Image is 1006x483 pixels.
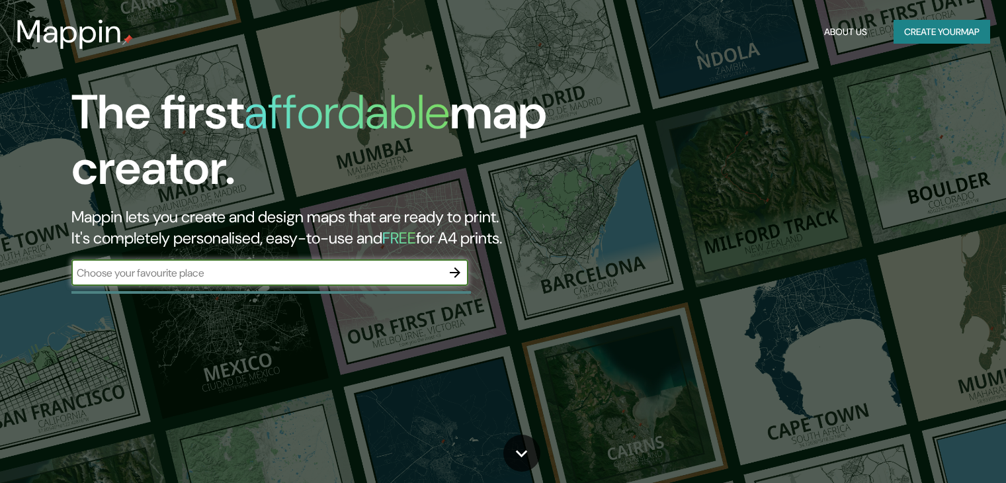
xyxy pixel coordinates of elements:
button: Create yourmap [894,20,990,44]
h5: FREE [382,228,416,248]
img: mappin-pin [122,34,133,45]
h1: The first map creator. [71,85,575,206]
button: About Us [819,20,872,44]
h2: Mappin lets you create and design maps that are ready to print. It's completely personalised, eas... [71,206,575,249]
h3: Mappin [16,13,122,50]
h1: affordable [244,81,450,143]
input: Choose your favourite place [71,265,442,281]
